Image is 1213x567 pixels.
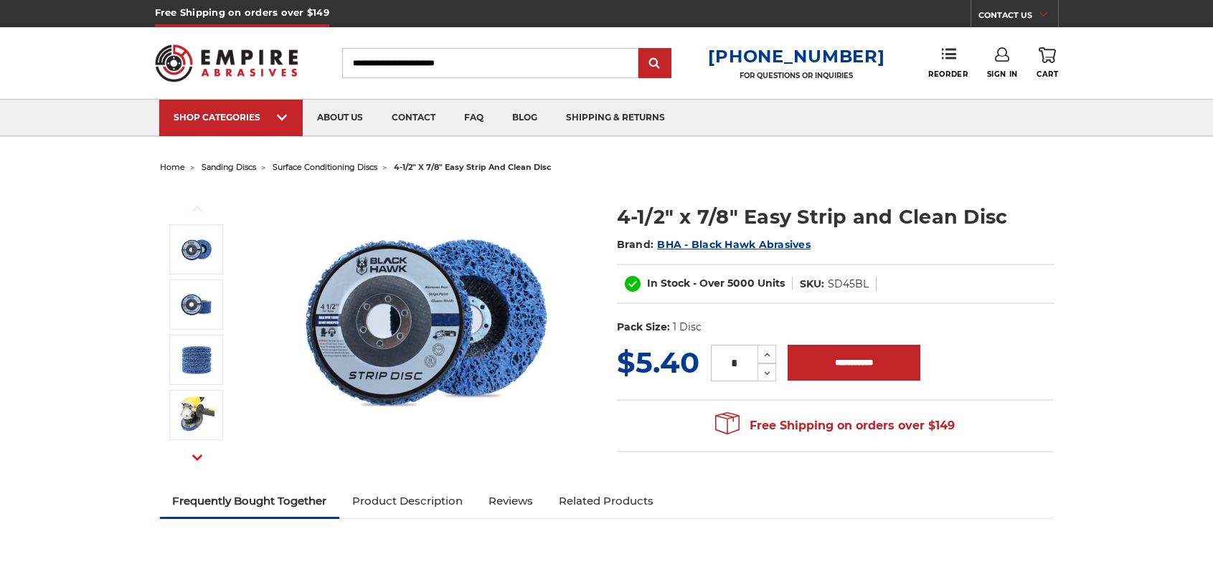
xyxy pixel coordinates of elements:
[708,46,884,67] a: [PHONE_NUMBER]
[693,277,725,290] span: - Over
[273,162,377,172] a: surface conditioning discs
[160,162,185,172] a: home
[303,100,377,136] a: about us
[828,277,869,292] dd: SD45BL
[339,485,476,517] a: Product Description
[179,397,214,433] img: 4-1/2" x 7/8" Easy Strip and Clean Disc
[552,100,679,136] a: shipping & returns
[708,71,884,80] p: FOR QUESTIONS OR INQUIRIES
[757,277,785,290] span: Units
[800,277,824,292] dt: SKU:
[179,233,214,267] img: 4-1/2" x 7/8" Easy Strip and Clean Disc
[617,238,654,251] span: Brand:
[155,35,298,91] img: Empire Abrasives
[657,238,811,251] a: BHA - Black Hawk Abrasives
[647,277,690,290] span: In Stock
[498,100,552,136] a: blog
[450,100,498,136] a: faq
[179,288,214,322] img: 4-1/2" x 7/8" Easy Strip and Clean Disc
[715,411,955,440] span: Free Shipping on orders over $149
[727,277,755,290] span: 5000
[160,485,340,517] a: Frequently Bought Together
[476,485,546,517] a: Reviews
[641,49,669,78] input: Submit
[617,203,1054,231] h1: 4-1/2" x 7/8" Easy Strip and Clean Disc
[174,112,288,123] div: SHOP CATEGORIES
[1037,47,1058,79] a: Cart
[617,345,699,380] span: $5.40
[180,442,214,473] button: Next
[617,320,670,335] dt: Pack Size:
[978,7,1058,27] a: CONTACT US
[394,162,552,172] span: 4-1/2" x 7/8" easy strip and clean disc
[928,70,968,79] span: Reorder
[180,194,214,224] button: Previous
[546,485,666,517] a: Related Products
[673,320,702,335] dd: 1 Disc
[283,188,570,455] img: 4-1/2" x 7/8" Easy Strip and Clean Disc
[179,343,214,377] img: 4-1/2" x 7/8" Easy Strip and Clean Disc
[202,162,256,172] a: sanding discs
[987,70,1018,79] span: Sign In
[377,100,450,136] a: contact
[1037,70,1058,79] span: Cart
[928,47,968,78] a: Reorder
